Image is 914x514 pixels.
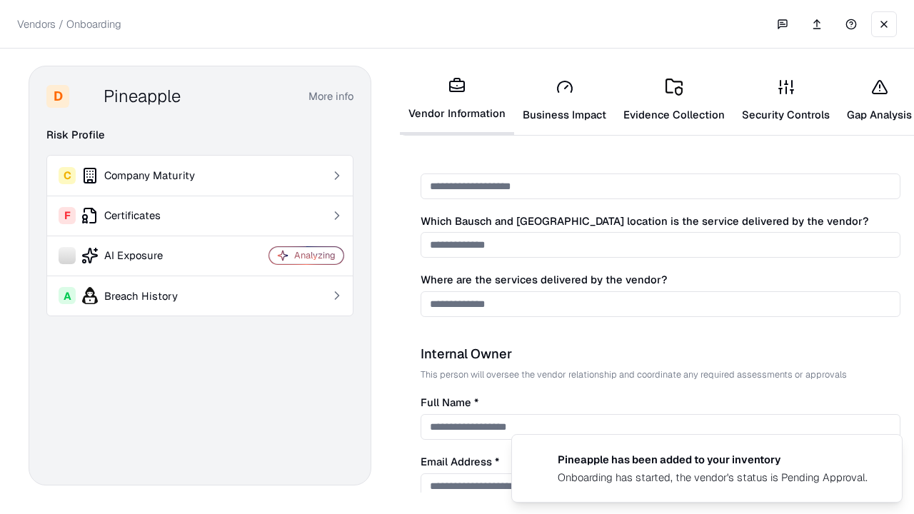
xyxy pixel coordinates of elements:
label: Where are the services delivered by the vendor? [421,275,900,286]
div: D [46,85,69,108]
label: Which Bausch and [GEOGRAPHIC_DATA] location is the service delivered by the vendor? [421,216,900,227]
div: Pineapple has been added to your inventory [558,452,868,467]
label: Email Address * [421,457,900,468]
p: This person will oversee the vendor relationship and coordinate any required assessments or appro... [421,368,900,381]
a: Business Impact [514,67,615,133]
a: Evidence Collection [615,67,733,133]
div: Pineapple [104,85,181,108]
img: pineappleenergy.com [529,452,546,469]
div: Certificates [59,207,228,224]
a: Vendor Information [400,66,514,135]
div: Analyzing [294,249,336,261]
div: Internal Owner [421,346,900,363]
button: More info [308,84,353,109]
img: Pineapple [75,85,98,108]
div: Onboarding has started, the vendor's status is Pending Approval. [558,470,868,485]
div: Breach History [59,287,228,304]
div: A [59,287,76,304]
div: Company Maturity [59,167,228,184]
div: F [59,207,76,224]
div: AI Exposure [59,247,228,264]
label: Full Name * [421,398,900,408]
p: Vendors / Onboarding [17,16,121,31]
div: Risk Profile [46,126,353,143]
a: Security Controls [733,67,838,133]
div: C [59,167,76,184]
